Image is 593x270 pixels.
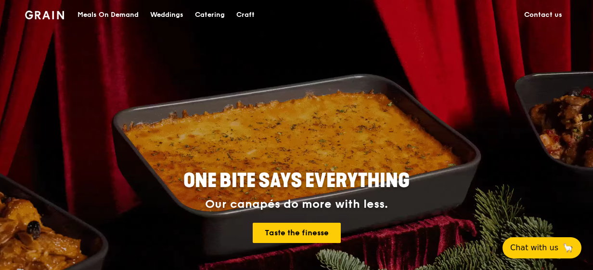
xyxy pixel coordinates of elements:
[510,242,558,254] span: Chat with us
[236,0,255,29] div: Craft
[77,0,139,29] div: Meals On Demand
[144,0,189,29] a: Weddings
[231,0,260,29] a: Craft
[150,0,183,29] div: Weddings
[253,223,341,243] a: Taste the finesse
[25,11,64,19] img: Grain
[189,0,231,29] a: Catering
[562,242,574,254] span: 🦙
[195,0,225,29] div: Catering
[123,198,470,211] div: Our canapés do more with less.
[503,237,581,258] button: Chat with us🦙
[518,0,568,29] a: Contact us
[183,169,410,192] span: ONE BITE SAYS EVERYTHING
